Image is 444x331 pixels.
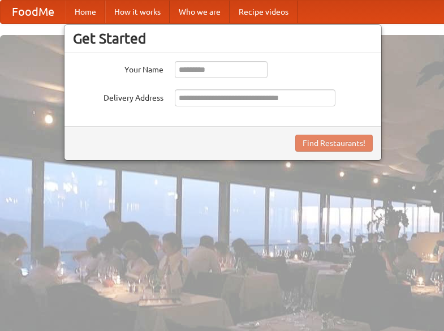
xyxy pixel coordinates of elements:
[66,1,105,23] a: Home
[73,30,373,47] h3: Get Started
[73,89,163,104] label: Delivery Address
[170,1,230,23] a: Who we are
[105,1,170,23] a: How it works
[295,135,373,152] button: Find Restaurants!
[1,1,66,23] a: FoodMe
[230,1,298,23] a: Recipe videos
[73,61,163,75] label: Your Name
